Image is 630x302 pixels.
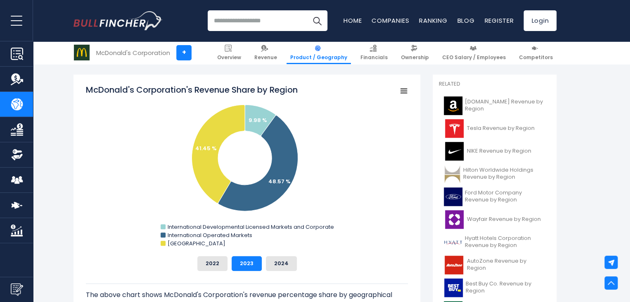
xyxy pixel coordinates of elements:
button: 2024 [266,256,297,271]
a: CEO Salary / Employees [438,41,509,64]
img: F logo [444,187,462,206]
text: [GEOGRAPHIC_DATA] [168,240,225,247]
span: Tesla Revenue by Region [467,125,535,132]
a: Companies [372,16,409,25]
span: Hyatt Hotels Corporation Revenue by Region [465,235,545,249]
span: Financials [360,54,388,61]
text: 48.57 % [268,177,291,185]
a: Best Buy Co. Revenue by Region [439,276,550,299]
span: AutoZone Revenue by Region [467,258,545,272]
a: Wayfair Revenue by Region [439,208,550,231]
text: International Developmental Licensed Markets and Corporate [168,223,334,231]
img: Ownership [11,149,23,161]
span: Overview [217,54,241,61]
a: Ownership [397,41,433,64]
a: [DOMAIN_NAME] Revenue by Region [439,94,550,117]
span: [DOMAIN_NAME] Revenue by Region [465,98,545,113]
a: Home [343,16,362,25]
img: AZO logo [444,256,464,274]
a: Hyatt Hotels Corporation Revenue by Region [439,231,550,254]
a: NIKE Revenue by Region [439,140,550,163]
a: AutoZone Revenue by Region [439,254,550,276]
img: AMZN logo [444,96,462,115]
img: NKE logo [444,142,464,161]
div: McDonald's Corporation [96,48,170,58]
span: Wayfair Revenue by Region [467,216,541,223]
text: 41.45 % [195,144,217,152]
a: Blog [457,16,474,25]
svg: McDonald's Corporation's Revenue Share by Region [86,84,408,249]
a: Revenue [251,41,281,64]
img: H logo [444,233,462,252]
span: Competitors [519,54,553,61]
a: Ranking [419,16,447,25]
p: Related [439,81,550,88]
a: Product / Geography [287,41,351,64]
a: Competitors [515,41,557,64]
button: 2022 [197,256,227,271]
a: Go to homepage [73,11,162,30]
span: Ford Motor Company Revenue by Region [465,189,545,204]
span: Best Buy Co. Revenue by Region [466,280,545,295]
img: MCD logo [74,45,90,60]
span: Hilton Worldwide Holdings Revenue by Region [463,167,545,181]
button: 2023 [232,256,262,271]
img: W logo [444,210,464,229]
a: Tesla Revenue by Region [439,117,550,140]
span: NIKE Revenue by Region [467,148,531,155]
a: Register [484,16,514,25]
a: + [176,45,192,60]
span: Product / Geography [290,54,347,61]
span: Ownership [401,54,429,61]
a: Overview [213,41,245,64]
span: Revenue [254,54,277,61]
button: Search [307,10,327,31]
img: Bullfincher logo [73,11,163,30]
text: 9.98 % [249,116,267,124]
span: CEO Salary / Employees [442,54,506,61]
img: BBY logo [444,278,463,297]
tspan: McDonald's Corporation's Revenue Share by Region [86,84,298,96]
a: Financials [357,41,391,64]
img: HLT logo [444,165,461,183]
img: TSLA logo [444,119,464,138]
text: International Operated Markets [168,231,252,239]
a: Login [523,10,557,31]
a: Ford Motor Company Revenue by Region [439,185,550,208]
a: Hilton Worldwide Holdings Revenue by Region [439,163,550,185]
